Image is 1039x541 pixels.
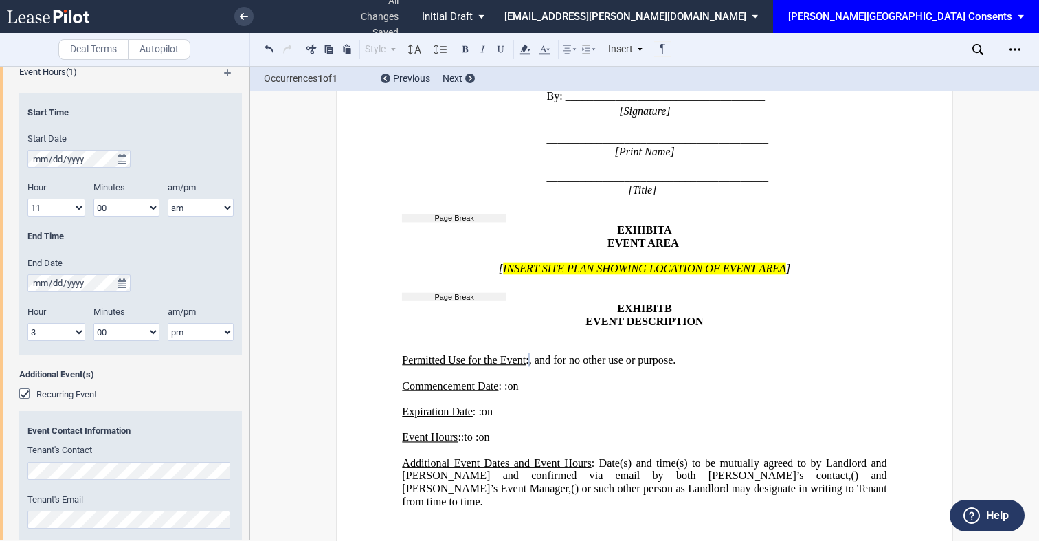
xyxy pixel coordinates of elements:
div: Open Lease options menu [1004,38,1026,60]
span: Minutes [93,182,125,192]
b: 1 [332,73,337,84]
button: Italic [475,41,491,57]
span: : [473,406,476,418]
span: Event Hours [19,67,66,77]
span: EVENT DESCRIPTION [585,316,703,328]
span: ( [571,483,574,495]
button: Copy [321,41,337,57]
span: Minutes [93,307,125,317]
span: By: ____________________________________ [547,90,766,102]
button: true [113,274,131,292]
span: INSERT SITE PLAN SHOWING LOCATION OF EVENT AREA [503,263,786,275]
span: Hour [27,182,46,192]
span: Next [443,73,462,84]
span: Event Hours [402,431,458,443]
div: Next [443,72,475,86]
span: ( [851,470,854,482]
span: on [482,406,493,418]
span: : [458,431,460,443]
span: am/pm [168,182,196,192]
span: ) and [PERSON_NAME]’s Event Manager, [402,470,889,494]
span: to [464,431,473,443]
span: EXHIBIT [617,302,664,315]
span: : Date(s) and time(s) to be mutually agreed to by Landlord and [PERSON_NAME] and confirmed via em... [402,456,889,481]
span: [Title] [628,184,656,196]
span: Event Contact Information [27,425,234,437]
span: ] [786,263,790,275]
button: true [113,150,131,168]
span: B [664,302,672,315]
label: (1) [11,66,210,78]
button: Underline [493,41,509,57]
label: Help [986,507,1009,525]
span: : [498,379,501,392]
span: Start Date [27,133,67,144]
span: A [664,224,672,236]
span: End Time [27,231,64,241]
span: Previous [393,73,430,84]
label: Autopilot [128,39,190,60]
span: ________________________________________ [547,133,768,145]
button: Undo [261,41,278,57]
span: End Date [27,258,63,268]
span: Additional Event(s) [19,368,242,381]
span: Recurring Event [36,389,97,399]
span: , and for no other use or purpose. [529,354,676,366]
label: Deal Terms [58,39,129,60]
span: EVENT AREA [607,236,679,249]
span: ) or such other person as Landlord may designate in writing to Tenant from time to time. [402,483,889,507]
span: Expiration Date [402,406,473,418]
button: Help [950,500,1025,531]
span: ________________________________________ [547,171,768,184]
md-checkbox: Recurring Event [19,388,97,401]
span: : [504,379,507,392]
span: Additional Event Dates and Event Hours [402,456,591,469]
span: on [478,431,489,443]
span: Hour [27,307,46,317]
span: Permitted Use for the Event [402,354,526,366]
b: 1 [317,73,323,84]
span: : [476,431,478,443]
button: Toggle Control Characters [654,41,671,57]
span: [Signature] [619,105,671,118]
span: Initial Draft [422,10,473,23]
span: Tenant's Contact [27,445,92,455]
span: Start Time [27,107,69,118]
button: Paste [339,41,355,57]
span: [Print Name] [615,145,675,157]
div: Previous [381,72,430,86]
span: [ [499,263,503,275]
span: on [507,379,518,392]
div: [PERSON_NAME][GEOGRAPHIC_DATA] Consents [788,10,1012,23]
span: Occurrences of [264,71,370,86]
span: : [526,354,528,366]
span: Commencement Date [402,379,498,392]
span: Tenant's Email [27,494,83,505]
span: EXHIBIT [617,224,664,236]
div: Insert [606,41,646,58]
span: : [478,406,481,418]
button: Bold [457,41,473,57]
span: : [461,431,464,443]
span: am/pm [168,307,196,317]
button: Cut [303,41,320,57]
